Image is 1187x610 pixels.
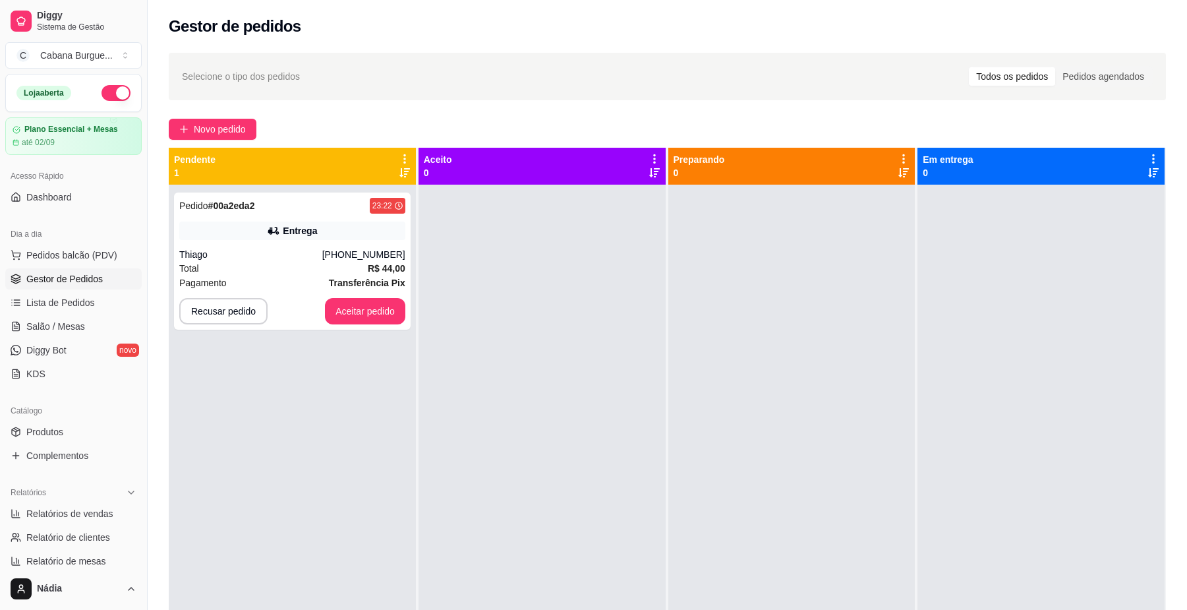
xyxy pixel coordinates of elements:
[179,298,268,324] button: Recusar pedido
[37,583,121,595] span: Nádia
[322,248,405,261] div: [PHONE_NUMBER]
[923,153,973,166] p: Em entrega
[424,166,452,179] p: 0
[26,320,85,333] span: Salão / Mesas
[5,117,142,155] a: Plano Essencial + Mesasaté 02/09
[5,224,142,245] div: Dia a dia
[5,268,142,290] a: Gestor de Pedidos
[5,527,142,548] a: Relatório de clientes
[24,125,118,135] article: Plano Essencial + Mesas
[179,261,199,276] span: Total
[37,10,136,22] span: Diggy
[5,292,142,313] a: Lista de Pedidos
[5,445,142,466] a: Complementos
[5,573,142,605] button: Nádia
[5,166,142,187] div: Acesso Rápido
[26,531,110,544] span: Relatório de clientes
[5,421,142,442] a: Produtos
[923,166,973,179] p: 0
[1055,67,1151,86] div: Pedidos agendados
[26,367,45,381] span: KDS
[179,125,188,134] span: plus
[674,153,725,166] p: Preparando
[174,166,216,179] p: 1
[179,248,322,261] div: Thiago
[5,42,142,69] button: Select a team
[101,85,130,101] button: Alterar Status
[26,425,63,439] span: Produtos
[26,344,67,357] span: Diggy Bot
[325,298,405,324] button: Aceitar pedido
[5,187,142,208] a: Dashboard
[182,69,300,84] span: Selecione o tipo dos pedidos
[174,153,216,166] p: Pendente
[5,245,142,266] button: Pedidos balcão (PDV)
[37,22,136,32] span: Sistema de Gestão
[194,122,246,137] span: Novo pedido
[169,16,301,37] h2: Gestor de pedidos
[5,363,142,384] a: KDS
[40,49,113,62] div: Cabana Burgue ...
[26,249,117,262] span: Pedidos balcão (PDV)
[674,166,725,179] p: 0
[329,278,405,288] strong: Transferência Pix
[26,191,72,204] span: Dashboard
[5,503,142,524] a: Relatórios de vendas
[5,400,142,421] div: Catálogo
[5,340,142,361] a: Diggy Botnovo
[26,449,88,462] span: Complementos
[372,200,392,211] div: 23:22
[5,316,142,337] a: Salão / Mesas
[424,153,452,166] p: Aceito
[283,224,317,237] div: Entrega
[26,507,113,520] span: Relatórios de vendas
[5,551,142,572] a: Relatório de mesas
[26,272,103,286] span: Gestor de Pedidos
[179,276,227,290] span: Pagamento
[169,119,256,140] button: Novo pedido
[26,296,95,309] span: Lista de Pedidos
[179,200,208,211] span: Pedido
[5,5,142,37] a: DiggySistema de Gestão
[969,67,1055,86] div: Todos os pedidos
[16,49,30,62] span: C
[22,137,55,148] article: até 02/09
[208,200,255,211] strong: # 00a2eda2
[368,263,405,274] strong: R$ 44,00
[26,555,106,568] span: Relatório de mesas
[16,86,71,100] div: Loja aberta
[11,487,46,498] span: Relatórios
